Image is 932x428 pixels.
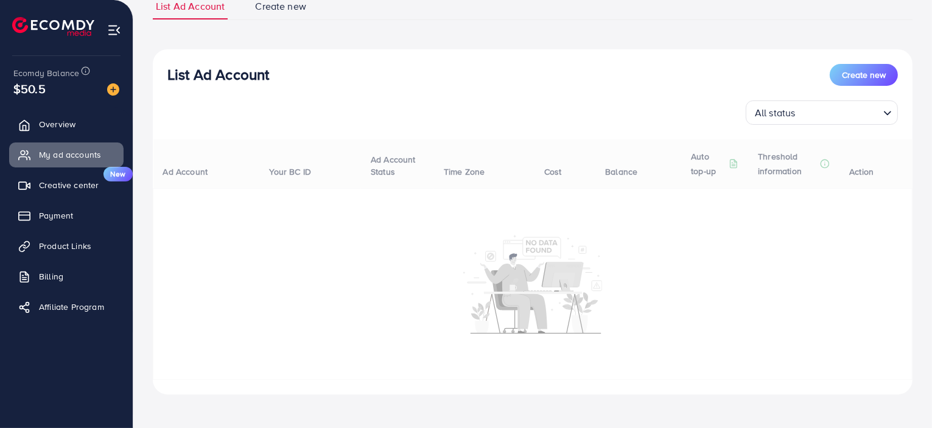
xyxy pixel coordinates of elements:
[167,66,269,83] h3: List Ad Account
[752,104,798,122] span: All status
[103,167,133,181] span: New
[746,100,898,125] div: Search for option
[13,80,46,97] span: $50.5
[39,301,104,313] span: Affiliate Program
[39,209,73,222] span: Payment
[9,234,124,258] a: Product Links
[830,64,898,86] button: Create new
[9,295,124,319] a: Affiliate Program
[39,179,99,191] span: Creative center
[799,102,878,122] input: Search for option
[39,149,101,161] span: My ad accounts
[842,69,886,81] span: Create new
[9,203,124,228] a: Payment
[107,83,119,96] img: image
[9,264,124,289] a: Billing
[39,118,75,130] span: Overview
[39,240,91,252] span: Product Links
[9,173,124,197] a: Creative centerNew
[9,112,124,136] a: Overview
[39,270,63,282] span: Billing
[13,67,79,79] span: Ecomdy Balance
[9,142,124,167] a: My ad accounts
[107,23,121,37] img: menu
[12,17,94,36] img: logo
[880,373,923,419] iframe: Chat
